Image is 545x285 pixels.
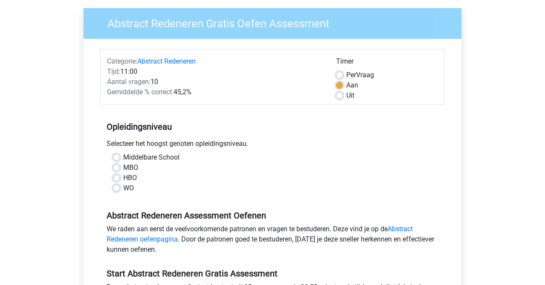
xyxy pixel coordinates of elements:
h5: Opleidingsniveau [107,118,438,135]
label: WO [123,183,134,193]
div: Timer [336,56,438,70]
span: Tijd: [107,67,120,76]
span: Gemiddelde % correct: [107,88,174,96]
label: Middelbare School [123,152,180,163]
h3: Abstract Redeneren Gratis Oefen Assessment [97,14,455,30]
div: Selecteer het hoogst genoten opleidingsniveau. [100,139,445,152]
span: Categorie: [107,57,137,65]
a: Abstract Redeneren [137,57,196,65]
div: We raden aan eerst de veelvoorkomende patronen en vragen te bestuderen. Deze vind je op de . Door... [100,224,445,258]
div: 11:00 [101,67,330,77]
label: MBO [123,163,138,173]
label: HBO [123,173,137,183]
span: Aantal vragen: [107,78,151,86]
span: Per [346,71,356,79]
div: 45,2% [101,87,330,97]
h5: Start Abstract Redeneren Gratis Assessment [107,268,438,279]
div: 10 [101,77,330,87]
label: Uit [346,90,354,101]
label: Vraag [346,70,374,80]
label: Aan [346,80,358,90]
h5: Abstract Redeneren Assessment Oefenen [107,210,438,221]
